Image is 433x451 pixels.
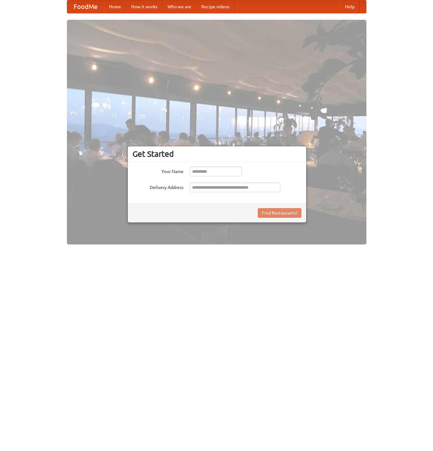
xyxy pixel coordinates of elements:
[340,0,360,13] a: Help
[104,0,126,13] a: Home
[162,0,196,13] a: Who we are
[133,183,184,191] label: Delivery Address
[133,149,301,159] h3: Get Started
[126,0,162,13] a: How it works
[67,0,104,13] a: FoodMe
[258,208,301,218] button: Find Restaurants!
[196,0,235,13] a: Recipe videos
[133,167,184,175] label: Your Name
